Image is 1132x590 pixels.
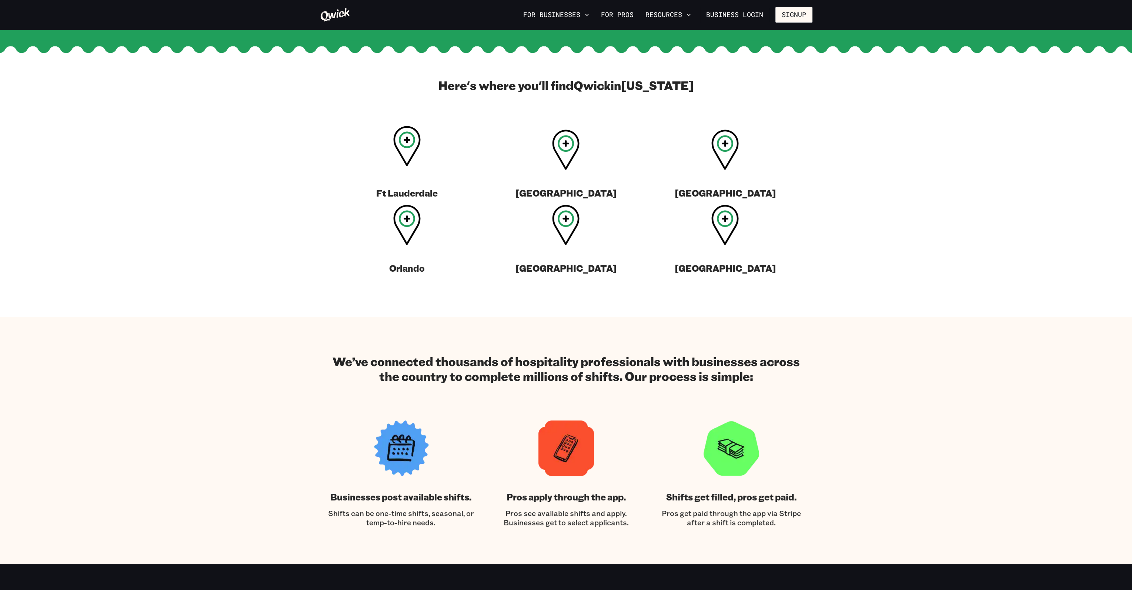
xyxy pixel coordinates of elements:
[492,509,640,527] p: Pros see available shifts and apply. Businesses get to select applicants.
[598,9,637,21] a: For Pros
[327,205,487,280] a: Orlando
[645,205,805,280] a: [GEOGRAPHIC_DATA]
[645,130,805,205] a: [GEOGRAPHIC_DATA]
[507,491,626,503] h3: Pros apply through the app.
[700,7,769,23] a: Business Login
[515,187,617,199] h3: [GEOGRAPHIC_DATA]
[327,354,805,383] h2: We’ve connected thousands of hospitality professionals with businesses across the country to comp...
[666,491,797,503] h3: Shifts get filled, pros get paid.
[389,262,425,274] h3: Orlando
[775,7,812,23] button: Signup
[487,205,646,280] a: [GEOGRAPHIC_DATA]
[327,509,475,527] p: Shifts can be one-time shifts, seasonal, or temp-to-hire needs.
[327,130,487,205] a: Ft Lauderdale
[373,420,429,476] img: Post available Gigs
[658,509,805,527] p: Pros get paid through the app via Stripe after a shift is completed.
[704,420,759,476] img: Icon art work of a credit card
[642,9,694,21] button: Resources
[515,262,617,274] h3: [GEOGRAPHIC_DATA]
[538,420,594,476] img: Icon art work of a phone
[330,491,471,503] h3: Businesses post available shifts.
[438,78,694,93] h2: Here's where you'll find Qwick in [US_STATE]
[675,262,776,274] h3: [GEOGRAPHIC_DATA]
[675,187,776,199] h3: [GEOGRAPHIC_DATA]
[520,9,592,21] button: For Businesses
[487,130,646,205] a: [GEOGRAPHIC_DATA]
[376,187,438,199] h3: Ft Lauderdale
